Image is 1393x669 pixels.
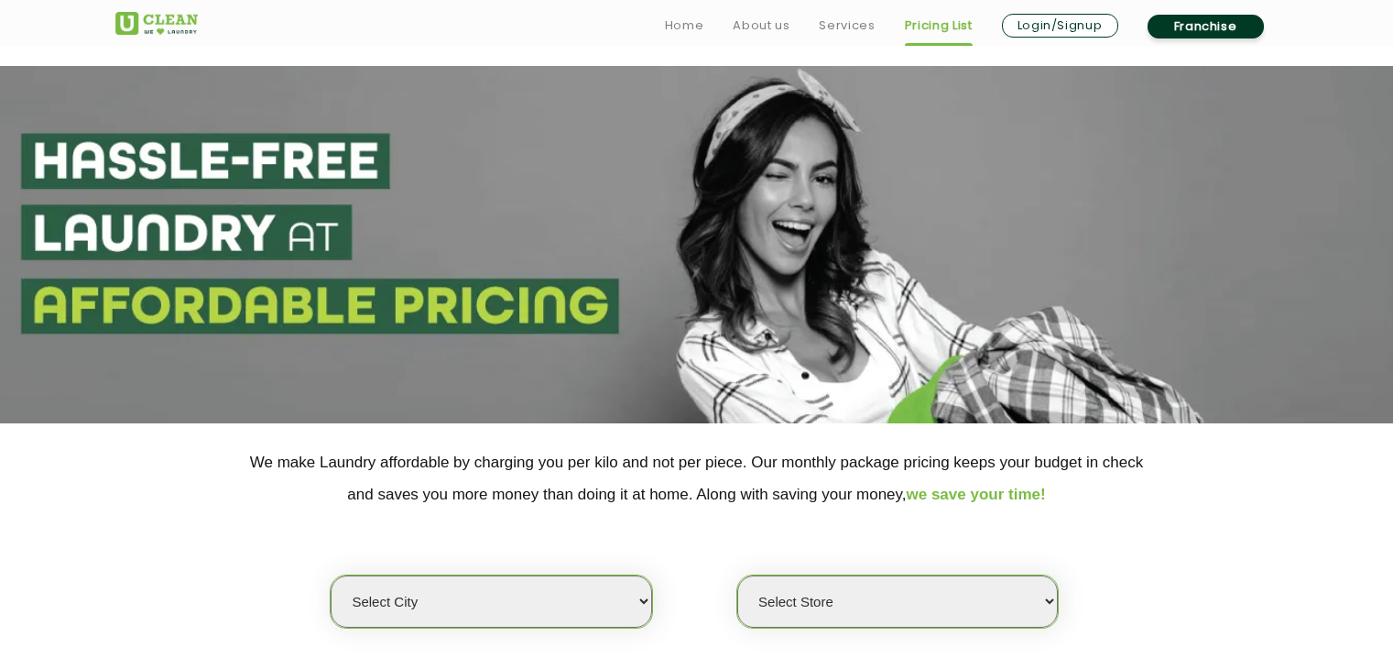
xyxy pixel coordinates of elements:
[905,15,973,37] a: Pricing List
[115,12,198,35] img: UClean Laundry and Dry Cleaning
[115,446,1279,510] p: We make Laundry affordable by charging you per kilo and not per piece. Our monthly package pricin...
[1002,14,1118,38] a: Login/Signup
[733,15,789,37] a: About us
[907,486,1046,503] span: we save your time!
[1148,15,1264,38] a: Franchise
[819,15,875,37] a: Services
[665,15,704,37] a: Home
